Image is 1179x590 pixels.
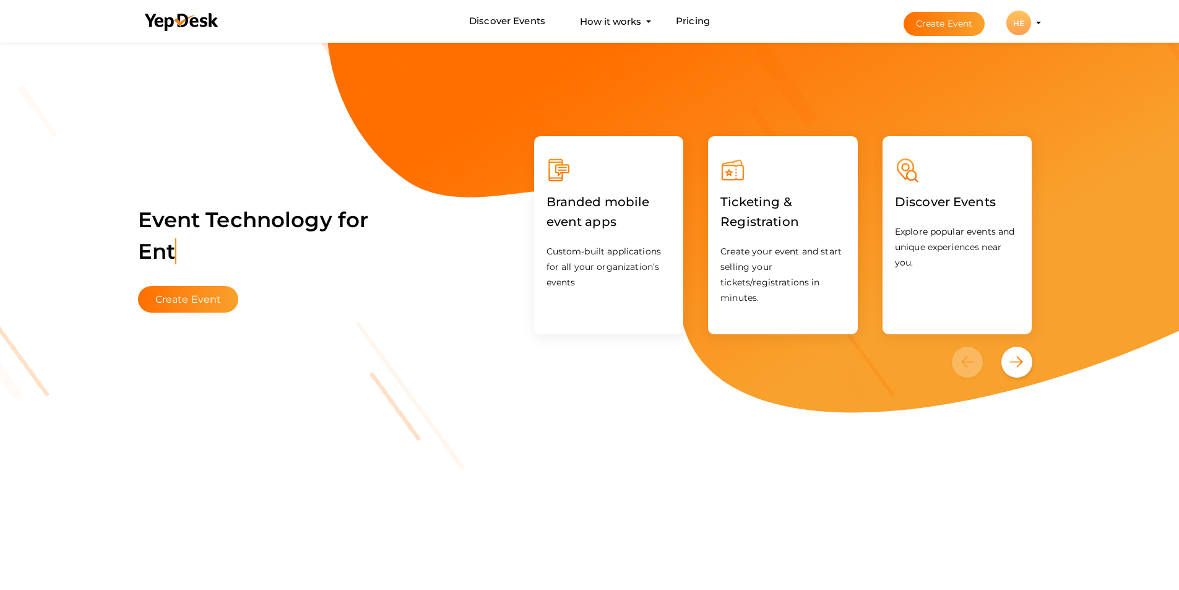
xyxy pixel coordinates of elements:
[895,224,1020,271] p: Explore popular events and unique experiences near you.
[138,238,176,264] span: Ent
[138,286,239,313] button: Create Event
[546,244,672,290] p: Custom-built applications for all your organization’s events
[1006,19,1031,28] profile-pic: HE
[904,12,985,36] button: Create Event
[1006,11,1031,35] div: HE
[546,217,672,228] a: Branded mobile event apps
[895,183,996,221] label: Discover Events
[676,10,710,33] a: Pricing
[720,183,845,241] label: Ticketing & Registration
[720,244,845,306] p: Create your event and start selling your tickets/registrations in minutes.
[720,217,845,228] a: Ticketing & Registration
[576,10,645,33] button: How it works
[1001,347,1032,378] button: Next
[546,183,672,241] label: Branded mobile event apps
[1003,10,1035,36] button: HE
[138,189,369,283] label: Event Technology for
[895,197,996,209] a: Discover Events
[952,347,998,378] button: Previous
[469,10,545,33] a: Discover Events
